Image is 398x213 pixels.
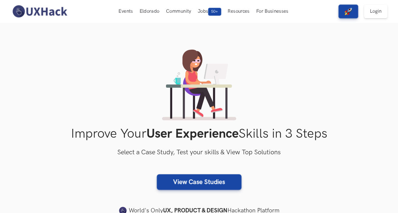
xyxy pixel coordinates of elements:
[32,147,366,158] h3: Select a Case Study, Test your skills & View Top Solutions
[32,126,366,142] h1: Improve Your Skills in 3 Steps
[146,126,239,142] strong: User Experience
[162,50,236,120] img: lady working on laptop
[10,5,69,18] img: UXHack-logo.png
[208,8,221,16] span: 50+
[157,174,241,190] a: View Case Studies
[364,5,388,18] a: Login
[344,8,352,15] img: rocket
